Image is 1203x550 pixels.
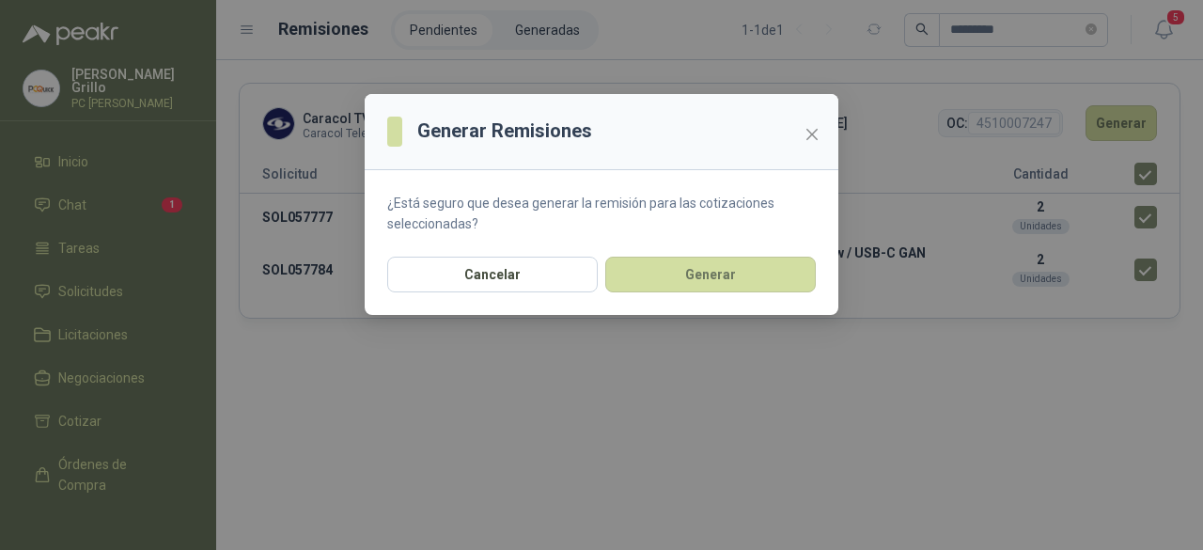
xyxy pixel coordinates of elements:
[387,257,598,292] button: Cancelar
[797,119,827,149] button: Close
[417,117,592,146] h3: Generar Remisiones
[387,193,816,234] p: ¿Está seguro que desea generar la remisión para las cotizaciones seleccionadas?
[805,127,820,142] span: close
[605,257,816,292] button: Generar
